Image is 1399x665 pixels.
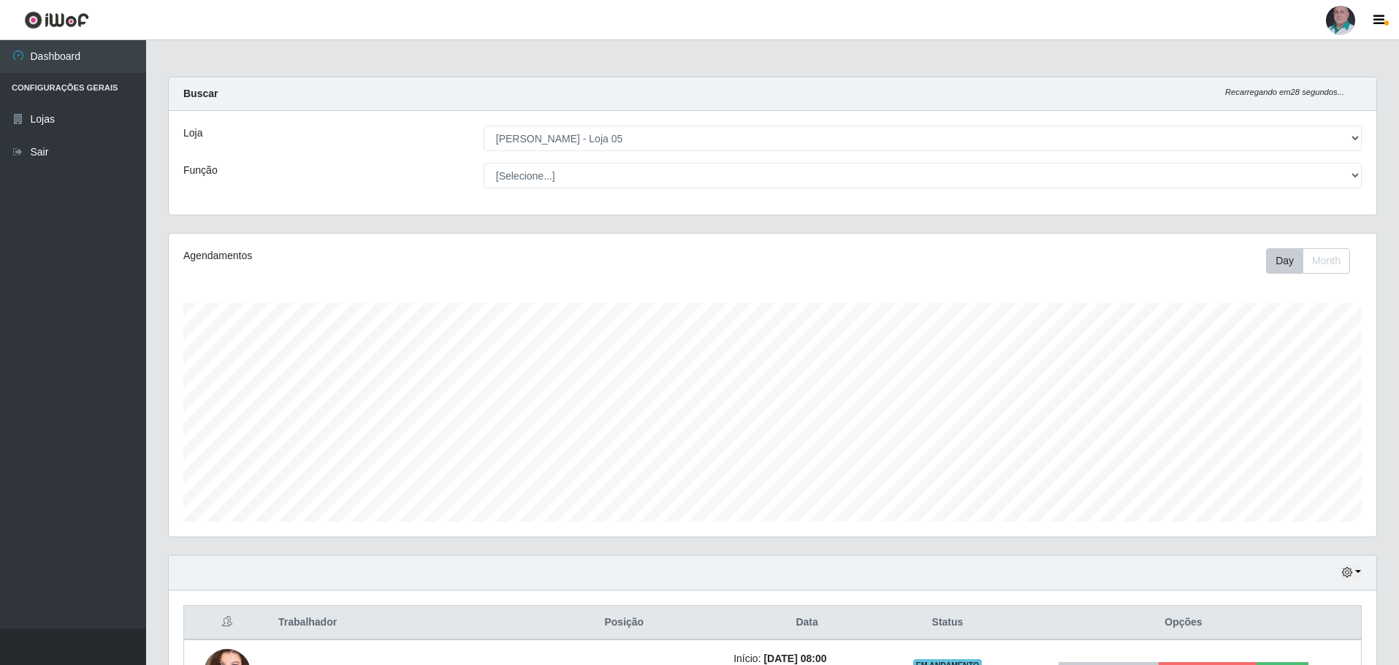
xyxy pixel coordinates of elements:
[1266,248,1350,274] div: First group
[183,126,202,141] label: Loja
[24,11,89,29] img: CoreUI Logo
[183,88,218,99] strong: Buscar
[1225,88,1344,96] i: Recarregando em 28 segundos...
[523,606,725,640] th: Posição
[889,606,1006,640] th: Status
[763,653,826,664] time: [DATE] 08:00
[725,606,889,640] th: Data
[1303,248,1350,274] button: Month
[183,163,218,178] label: Função
[1266,248,1303,274] button: Day
[1266,248,1362,274] div: Toolbar with button groups
[1006,606,1362,640] th: Opções
[183,248,662,264] div: Agendamentos
[270,606,523,640] th: Trabalhador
